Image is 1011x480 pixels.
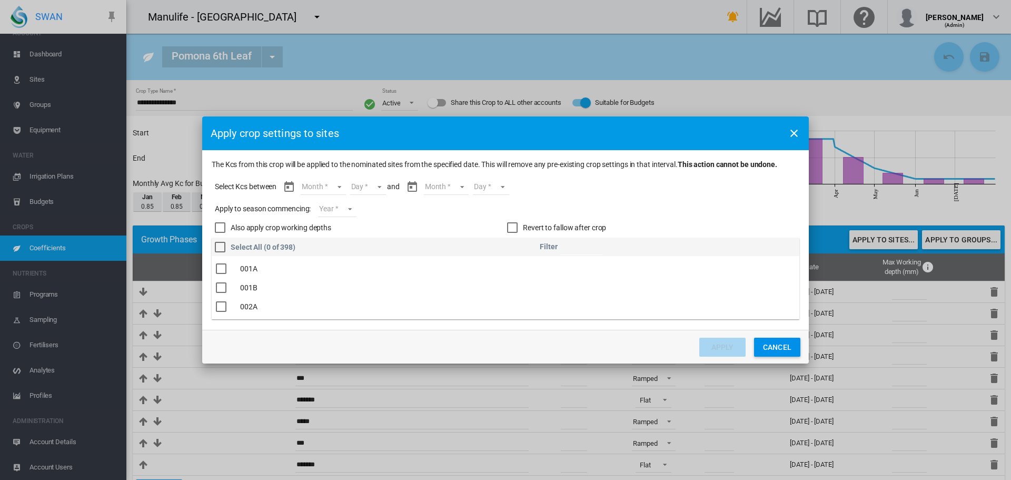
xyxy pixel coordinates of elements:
[202,116,809,364] md-dialog: The Kcs ...
[350,179,386,195] md-select: Day
[523,223,606,233] div: Revert to fallow after crop
[699,338,746,357] button: Apply
[215,242,295,252] md-checkbox: Select All (0 of 0)
[784,123,805,144] button: icon-close
[215,182,276,192] span: Select Kcs between
[231,242,295,253] div: Select All (0 of 398)
[236,297,287,316] td: 002A
[754,338,800,357] button: Cancel
[212,160,777,170] span: The Kcs from this crop will be applied to the nominated sites from the specified date. This will ...
[211,126,339,141] div: Apply crop settings to sites
[473,179,509,195] md-select: Day
[540,242,557,251] span: Filter
[301,179,345,195] md-select: Month
[236,316,287,335] td: 002B
[231,223,331,233] div: Also apply crop working depths
[215,204,311,214] span: Apply to season commencing:
[507,222,606,233] md-checkbox: Revert to fallow after crop
[236,278,287,297] td: 001B
[678,160,777,169] b: This action cannot be undone.
[424,179,469,195] md-select: Month
[318,201,356,217] md-select: Year
[788,127,800,140] md-icon: icon-close
[215,222,507,233] md-checkbox: Also apply crop working depths
[283,181,295,193] md-icon: icon-calendar-today
[387,182,400,192] span: and
[406,181,419,193] md-icon: icon-calendar-today
[236,259,287,278] td: 001A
